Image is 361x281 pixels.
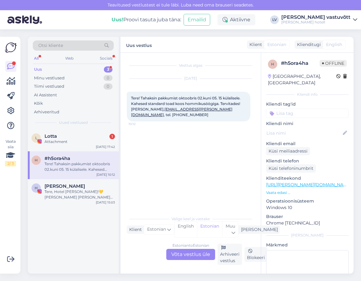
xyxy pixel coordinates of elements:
[34,66,42,73] div: Uus
[34,75,65,81] div: Minu vestlused
[184,14,210,26] button: Emailid
[166,249,215,260] div: Võta vestlus üle
[5,42,17,53] img: Askly Logo
[266,158,349,164] p: Kliendi telefon
[127,76,255,81] div: [DATE]
[112,16,181,23] div: Proovi tasuta juba täna:
[281,60,320,67] div: # h5ora4ha
[218,244,242,265] div: Arhiveeri vestlus
[266,109,349,118] input: Lisa tag
[45,139,115,145] div: Attachment
[172,243,209,248] div: Estonian to Estonian
[271,62,274,66] span: h
[270,15,279,24] div: LV
[266,233,349,238] div: [PERSON_NAME]
[147,226,166,233] span: Estonian
[45,183,85,189] span: Helge Kalde
[266,242,349,248] p: Märkmed
[326,41,342,48] span: English
[266,213,349,220] p: Brauser
[129,122,152,126] span: 10:12
[126,40,152,49] label: Uus vestlus
[244,247,267,262] div: Blokeeri
[266,204,349,211] p: Windows 10
[33,54,40,62] div: All
[266,147,310,155] div: Küsi meiliaadressi
[45,189,115,200] div: Tere, Hotel [PERSON_NAME]!💛 [PERSON_NAME] [PERSON_NAME] mul oleks suur rõõm teiega koostööd teha....
[104,66,113,73] div: 3
[131,107,232,117] a: [EMAIL_ADDRESS][PERSON_NAME][DOMAIN_NAME]
[281,20,350,25] div: [PERSON_NAME] hotell
[175,222,197,237] div: English
[247,41,262,48] div: Klient
[267,41,286,48] span: Estonian
[99,54,114,62] div: Socials
[197,222,222,237] div: Estonian
[112,17,123,23] b: Uus!
[34,83,64,90] div: Tiimi vestlused
[266,164,316,173] div: Küsi telefoninumbrit
[45,156,70,161] span: #h5ora4ha
[218,14,255,25] div: Aktiivne
[266,198,349,204] p: Operatsioonisüsteem
[35,158,38,162] span: h
[320,60,347,67] span: Offline
[266,92,349,97] div: Kliendi info
[5,139,16,166] div: Vaata siia
[96,172,115,177] div: [DATE] 10:12
[295,41,321,48] div: Klienditugi
[266,140,349,147] p: Kliendi email
[45,133,57,139] span: Lotta
[5,161,16,166] div: 2 / 3
[96,145,115,149] div: [DATE] 17:42
[59,120,88,125] span: Uued vestlused
[266,182,351,187] a: [URL][PERSON_NAME][DOMAIN_NAME]
[226,223,235,229] span: Muu
[127,216,255,222] div: Valige keel ja vastake
[239,226,278,233] div: [PERSON_NAME]
[104,75,113,81] div: 0
[34,92,57,98] div: AI Assistent
[266,175,349,182] p: Klienditeekond
[109,134,115,139] div: 1
[104,83,113,90] div: 0
[281,15,357,25] a: [PERSON_NAME] vastuvõtt[PERSON_NAME] hotell
[34,109,59,115] div: Arhiveeritud
[266,130,342,136] input: Lisa nimi
[35,186,38,190] span: H
[64,54,75,62] div: Web
[266,190,349,195] p: Vaata edasi ...
[131,96,241,117] span: Tere! Tahaksin pakkumist oktoobris 02.kuni 05. 15 külalisele. Kahesed standard toad koos hommikus...
[268,73,336,86] div: [GEOGRAPHIC_DATA], [GEOGRAPHIC_DATA]
[34,100,43,107] div: Kõik
[96,200,115,205] div: [DATE] 15:03
[38,42,63,49] span: Otsi kliente
[281,15,350,20] div: [PERSON_NAME] vastuvõtt
[35,136,37,140] span: L
[127,226,142,233] div: Klient
[45,161,115,172] div: Tere! Tahaksin pakkumist oktoobris 02.kuni 05. 15 külalisele. Kahesed standard toad koos hommikus...
[266,220,349,226] p: Chrome [TECHNICAL_ID]
[266,120,349,127] p: Kliendi nimi
[266,101,349,107] p: Kliendi tag'id
[127,63,255,68] div: Vestlus algas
